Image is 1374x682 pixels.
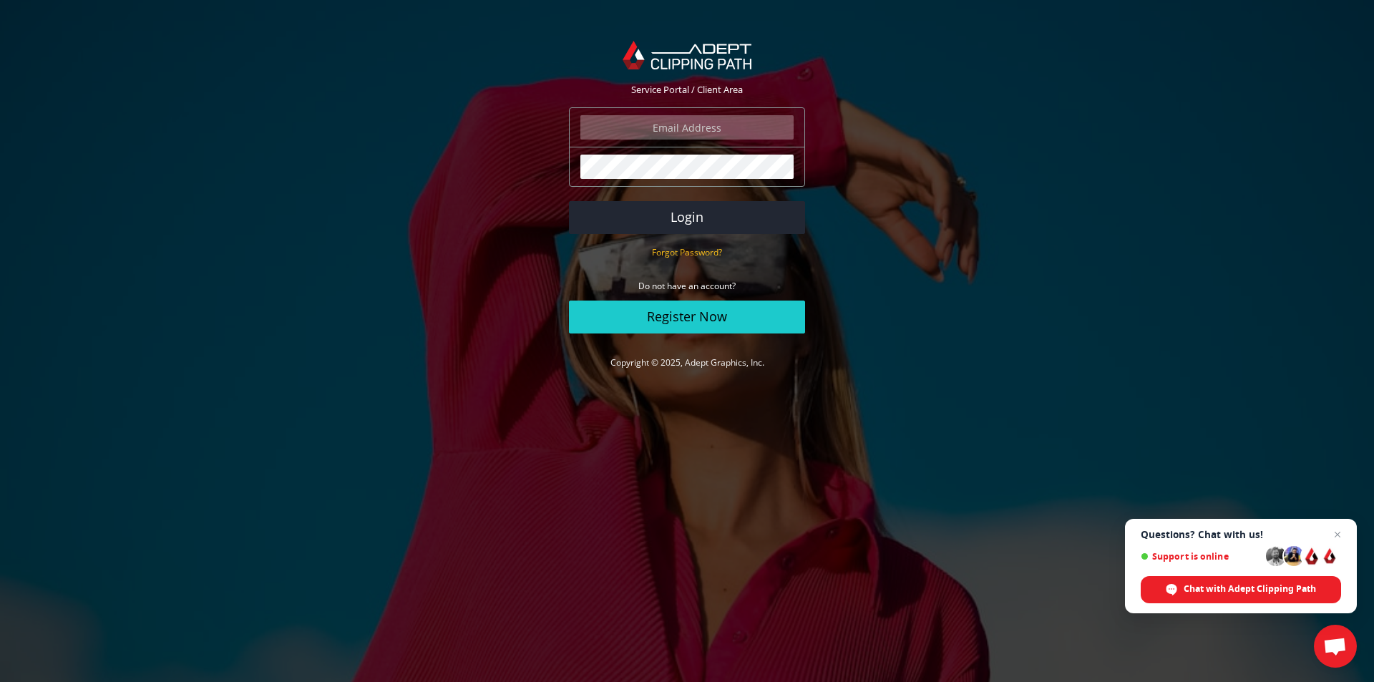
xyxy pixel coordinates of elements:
[652,245,722,258] a: Forgot Password?
[1141,529,1341,540] span: Questions? Chat with us!
[652,246,722,258] small: Forgot Password?
[1141,551,1261,562] span: Support is online
[569,301,805,333] a: Register Now
[623,41,751,69] img: Adept Graphics
[1184,583,1316,595] span: Chat with Adept Clipping Path
[631,83,743,96] span: Service Portal / Client Area
[638,280,736,292] small: Do not have an account?
[1141,576,1341,603] div: Chat with Adept Clipping Path
[1314,625,1357,668] div: Open chat
[1329,526,1346,543] span: Close chat
[569,201,805,234] button: Login
[610,356,764,369] a: Copyright © 2025, Adept Graphics, Inc.
[580,115,794,140] input: Email Address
